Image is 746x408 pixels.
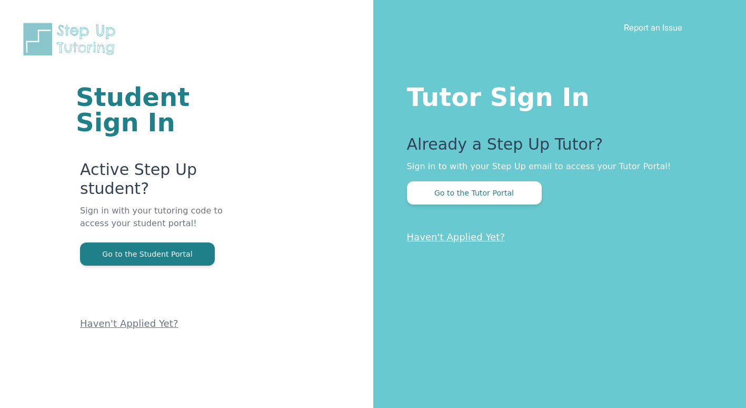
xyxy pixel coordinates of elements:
a: Go to the Student Portal [80,249,215,259]
p: Active Step Up student? [80,160,247,205]
button: Go to the Tutor Portal [407,181,542,205]
a: Haven't Applied Yet? [80,318,178,329]
a: Haven't Applied Yet? [407,231,505,242]
button: Go to the Student Portal [80,242,215,266]
a: Go to the Tutor Portal [407,188,542,198]
img: Step Up Tutoring horizontal logo [21,21,122,57]
h1: Tutor Sign In [407,80,704,110]
a: Report an Issue [624,22,682,33]
h1: Student Sign In [76,84,247,135]
p: Already a Step Up Tutor? [407,135,704,160]
p: Sign in with your tutoring code to access your student portal! [80,205,247,242]
p: Sign in to with your Step Up email to access your Tutor Portal! [407,160,704,173]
